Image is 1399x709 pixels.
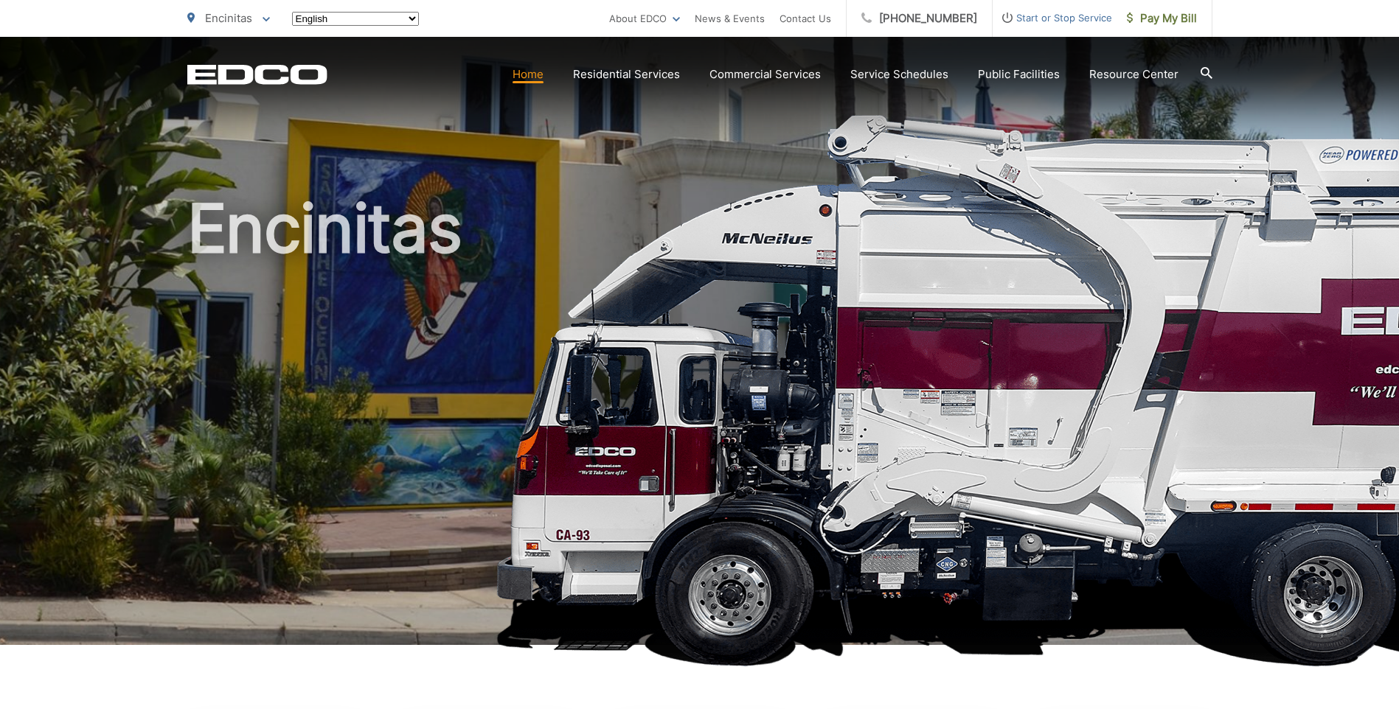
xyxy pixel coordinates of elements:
[573,66,680,83] a: Residential Services
[978,66,1060,83] a: Public Facilities
[780,10,831,27] a: Contact Us
[513,66,544,83] a: Home
[205,11,252,25] span: Encinitas
[709,66,821,83] a: Commercial Services
[1127,10,1197,27] span: Pay My Bill
[292,12,419,26] select: Select a language
[187,192,1212,658] h1: Encinitas
[695,10,765,27] a: News & Events
[1089,66,1178,83] a: Resource Center
[609,10,680,27] a: About EDCO
[850,66,948,83] a: Service Schedules
[187,64,327,85] a: EDCD logo. Return to the homepage.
